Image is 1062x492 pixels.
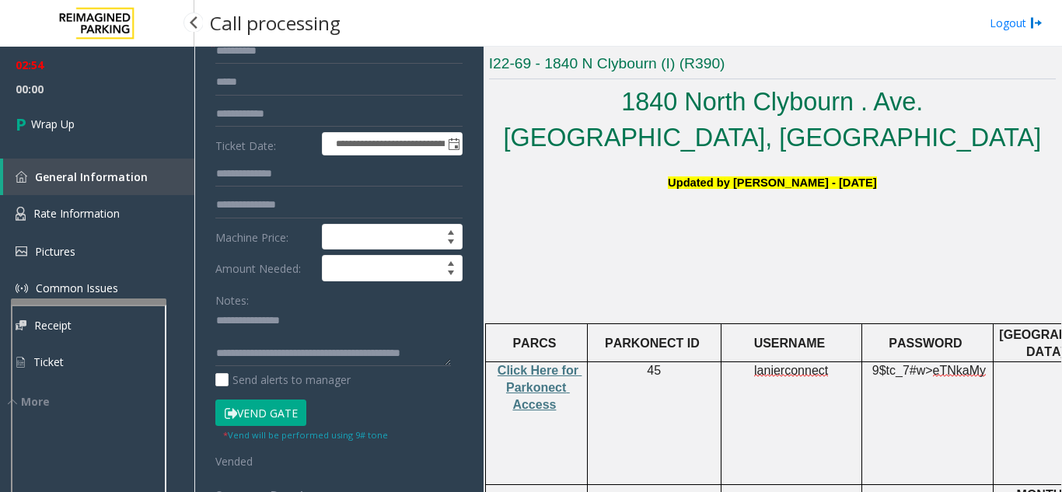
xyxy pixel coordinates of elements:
span: Rate Information [33,206,120,221]
div: More [8,393,194,410]
span: lanierconnect [754,364,828,378]
span: PARCS [512,337,556,350]
span: USERNAME [754,337,826,350]
span: Common Issues [36,281,118,295]
a: General Information [3,159,194,195]
img: 'icon' [16,246,27,256]
span: Decrease value [440,268,462,281]
span: pdated by [PERSON_NAME] - [DATE] [676,176,877,189]
label: Amount Needed: [211,255,318,281]
span: Toggle popup [445,133,462,155]
span: Decrease value [440,237,462,249]
span: Click Here for Parkonect Access [498,364,582,412]
span: General Information [35,169,148,184]
h3: I22-69 - 1840 N Clybourn (I) (R390) [489,54,1056,79]
span: Wrap Up [31,116,75,132]
span: PASSWORD [889,337,962,350]
img: logout [1030,15,1043,31]
span: eTNkaMy [933,364,986,378]
img: 'icon' [16,171,27,183]
a: Logout [990,15,1043,31]
span: Increase value [440,256,462,268]
h3: Call processing [202,4,348,42]
label: Machine Price: [211,224,318,250]
span: PARKONECT ID [605,337,700,350]
a: Click Here for Parkonect Access [498,365,582,412]
a: 1840 North Clybourn . Ave. [GEOGRAPHIC_DATA], [GEOGRAPHIC_DATA] [503,88,1041,151]
label: Send alerts to manager [215,372,351,388]
img: 'icon' [16,282,28,295]
label: Ticket Date: [211,132,318,155]
span: Increase value [440,225,462,237]
img: 'icon' [16,207,26,221]
span: Vended [215,454,253,469]
button: Vend Gate [215,400,306,426]
small: Vend will be performed using 9# tone [223,429,388,441]
span: Pictures [35,244,75,259]
label: Notes: [215,287,249,309]
span: 9$tc_7#w> [872,364,933,377]
span: 45 [647,364,661,377]
span: U [668,176,676,189]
